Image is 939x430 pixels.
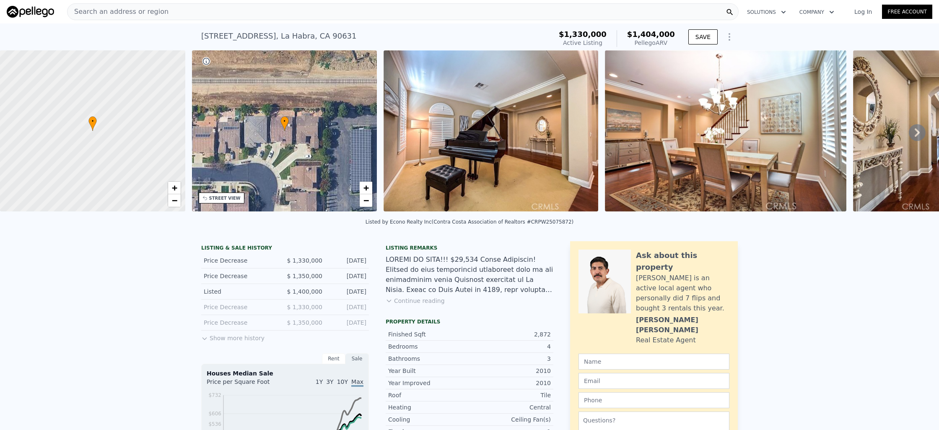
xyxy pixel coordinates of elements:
[469,391,551,399] div: Tile
[287,288,322,295] span: $ 1,400,000
[209,195,241,201] div: STREET VIEW
[280,117,289,125] span: •
[204,272,278,280] div: Price Decrease
[578,354,729,370] input: Name
[469,330,551,339] div: 2,872
[360,182,372,194] a: Zoom in
[88,117,97,125] span: •
[88,116,97,131] div: •
[201,245,369,253] div: LISTING & SALE HISTORY
[329,272,366,280] div: [DATE]
[636,315,729,335] div: [PERSON_NAME] [PERSON_NAME]
[559,30,607,39] span: $1,330,000
[388,379,469,387] div: Year Improved
[329,318,366,327] div: [DATE]
[316,378,323,385] span: 1Y
[388,354,469,363] div: Bathrooms
[287,273,322,279] span: $ 1,350,000
[469,403,551,412] div: Central
[168,182,181,194] a: Zoom in
[329,256,366,265] div: [DATE]
[363,182,369,193] span: +
[605,50,846,211] img: Sale: 166542093 Parcel: 63887723
[208,392,221,398] tspan: $732
[578,373,729,389] input: Email
[326,378,333,385] span: 3Y
[201,30,357,42] div: [STREET_ADDRESS] , La Habra , CA 90631
[469,379,551,387] div: 2010
[329,287,366,296] div: [DATE]
[204,303,278,311] div: Price Decrease
[207,378,285,391] div: Price per Square Foot
[168,194,181,207] a: Zoom out
[636,335,696,345] div: Real Estate Agent
[386,318,553,325] div: Property details
[204,287,278,296] div: Listed
[388,403,469,412] div: Heating
[636,250,729,273] div: Ask about this property
[366,219,574,225] div: Listed by Econo Realty Inc (Contra Costa Association of Realtors #CRPW25075872)
[208,411,221,417] tspan: $606
[171,182,177,193] span: +
[322,353,345,364] div: Rent
[388,330,469,339] div: Finished Sqft
[793,5,841,20] button: Company
[688,29,718,44] button: SAVE
[388,391,469,399] div: Roof
[360,194,372,207] a: Zoom out
[469,354,551,363] div: 3
[208,421,221,427] tspan: $536
[386,297,445,305] button: Continue reading
[351,378,363,387] span: Max
[388,415,469,424] div: Cooling
[204,256,278,265] div: Price Decrease
[563,39,602,46] span: Active Listing
[469,342,551,351] div: 4
[882,5,932,19] a: Free Account
[204,318,278,327] div: Price Decrease
[627,39,675,47] div: Pellego ARV
[7,6,54,18] img: Pellego
[337,378,348,385] span: 10Y
[721,29,738,45] button: Show Options
[469,415,551,424] div: Ceiling Fan(s)
[207,369,363,378] div: Houses Median Sale
[287,319,322,326] span: $ 1,350,000
[287,257,322,264] span: $ 1,330,000
[844,8,882,16] a: Log In
[384,50,598,211] img: Sale: 166542093 Parcel: 63887723
[636,273,729,313] div: [PERSON_NAME] is an active local agent who personally did 7 flips and bought 3 rentals this year.
[386,245,553,251] div: Listing remarks
[171,195,177,206] span: −
[388,367,469,375] div: Year Built
[627,30,675,39] span: $1,404,000
[469,367,551,375] div: 2010
[388,342,469,351] div: Bedrooms
[280,116,289,131] div: •
[345,353,369,364] div: Sale
[740,5,793,20] button: Solutions
[386,255,553,295] div: LOREMI DO SITA!!! $29,534 Conse Adipiscin! Elitsed do eius temporincid utlaboreet dolo ma ali eni...
[329,303,366,311] div: [DATE]
[363,195,369,206] span: −
[578,392,729,408] input: Phone
[67,7,169,17] span: Search an address or region
[201,331,265,342] button: Show more history
[287,304,322,310] span: $ 1,330,000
